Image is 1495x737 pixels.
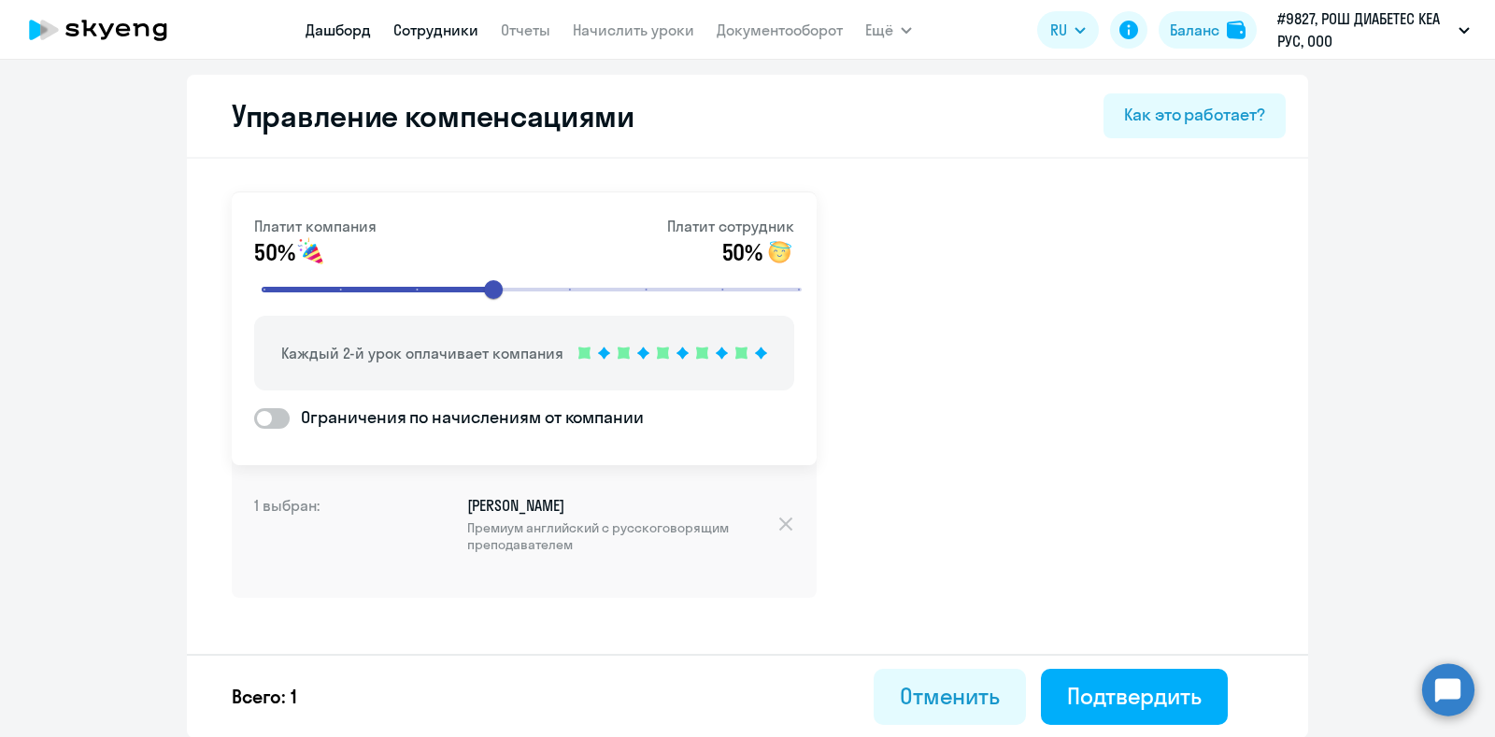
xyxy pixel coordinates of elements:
button: Балансbalance [1159,11,1257,49]
button: #9827, РОШ ДИАБЕТЕС КЕА РУС, ООО [1268,7,1479,52]
a: Документооборот [717,21,843,39]
a: Отчеты [501,21,550,39]
button: Как это работает? [1103,93,1286,138]
p: #9827, РОШ ДИАБЕТЕС КЕА РУС, ООО [1277,7,1451,52]
div: Отменить [900,681,1000,711]
button: RU [1037,11,1099,49]
p: Платит компания [254,215,377,237]
div: Баланс [1170,19,1219,41]
p: Платит сотрудник [667,215,794,237]
img: smile [296,237,326,267]
a: Дашборд [306,21,371,39]
img: smile [764,237,794,267]
img: balance [1227,21,1246,39]
span: Ограничения по начислениям от компании [290,405,644,430]
div: Подтвердить [1067,681,1202,711]
button: Ещё [865,11,912,49]
span: 50% [254,237,294,267]
span: RU [1050,19,1067,41]
h2: Управление компенсациями [209,97,634,135]
span: Ещё [865,19,893,41]
button: Отменить [874,669,1026,725]
span: Премиум английский с русскоговорящим преподавателем [467,519,777,553]
p: Каждый 2-й урок оплачивает компания [281,342,563,364]
h4: 1 выбран: [254,495,404,568]
button: Подтвердить [1041,669,1228,725]
p: [PERSON_NAME] [467,495,777,553]
div: Как это работает? [1124,103,1265,127]
a: Сотрудники [393,21,478,39]
a: Начислить уроки [573,21,694,39]
p: Всего: 1 [232,684,297,710]
span: 50% [722,237,762,267]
